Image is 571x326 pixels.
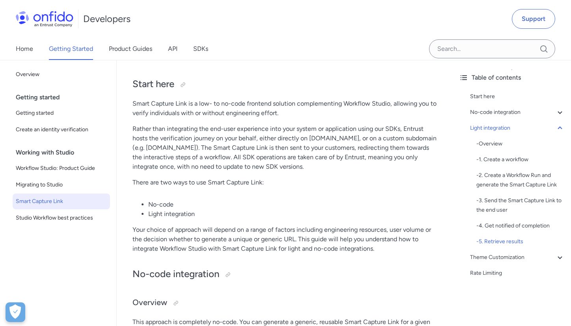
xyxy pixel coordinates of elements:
[16,38,33,60] a: Home
[459,73,565,82] div: Table of contents
[13,105,110,121] a: Getting started
[13,177,110,193] a: Migrating to Studio
[13,194,110,209] a: Smart Capture Link
[132,268,437,281] h2: No-code integration
[16,197,107,206] span: Smart Capture Link
[16,180,107,190] span: Migrating to Studio
[476,139,565,149] a: -Overview
[429,39,555,58] input: Onfido search input field
[148,209,437,219] li: Light integration
[16,11,73,27] img: Onfido Logo
[470,268,565,278] a: Rate Limiting
[470,253,565,262] a: Theme Customization
[476,196,565,215] a: -3. Send the Smart Capture Link to the end user
[476,221,565,231] div: - 4. Get notified of completion
[16,89,113,105] div: Getting started
[109,38,152,60] a: Product Guides
[132,78,437,91] h2: Start here
[476,237,565,246] a: -5. Retrieve results
[512,9,555,29] a: Support
[13,210,110,226] a: Studio Workflow best practices
[470,92,565,101] a: Start here
[13,122,110,138] a: Create an identity verification
[476,171,565,190] div: - 2. Create a Workflow Run and generate the Smart Capture Link
[16,125,107,134] span: Create an identity verification
[132,99,437,118] p: Smart Capture Link is a low- to no-code frontend solution complementing Workflow Studio, allowing...
[470,123,565,133] a: Light integration
[476,155,565,164] div: - 1. Create a workflow
[132,178,437,187] p: There are two ways to use Smart Capture Link:
[49,38,93,60] a: Getting Started
[476,171,565,190] a: -2. Create a Workflow Run and generate the Smart Capture Link
[132,297,437,309] h3: Overview
[470,108,565,117] a: No-code integration
[13,67,110,82] a: Overview
[476,196,565,215] div: - 3. Send the Smart Capture Link to the end user
[83,13,131,25] h1: Developers
[193,38,208,60] a: SDKs
[6,302,25,322] div: Cookie Preferences
[132,225,437,253] p: Your choice of approach will depend on a range of factors including engineering resources, user v...
[168,38,177,60] a: API
[16,70,107,79] span: Overview
[16,108,107,118] span: Getting started
[476,139,565,149] div: - Overview
[6,302,25,322] button: Open Preferences
[16,213,107,223] span: Studio Workflow best practices
[132,124,437,171] p: Rather than integrating the end-user experience into your system or application using our SDKs, E...
[16,164,107,173] span: Workflow Studio: Product Guide
[13,160,110,176] a: Workflow Studio: Product Guide
[148,200,437,209] li: No-code
[476,237,565,246] div: - 5. Retrieve results
[16,145,113,160] div: Working with Studio
[476,155,565,164] a: -1. Create a workflow
[476,221,565,231] a: -4. Get notified of completion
